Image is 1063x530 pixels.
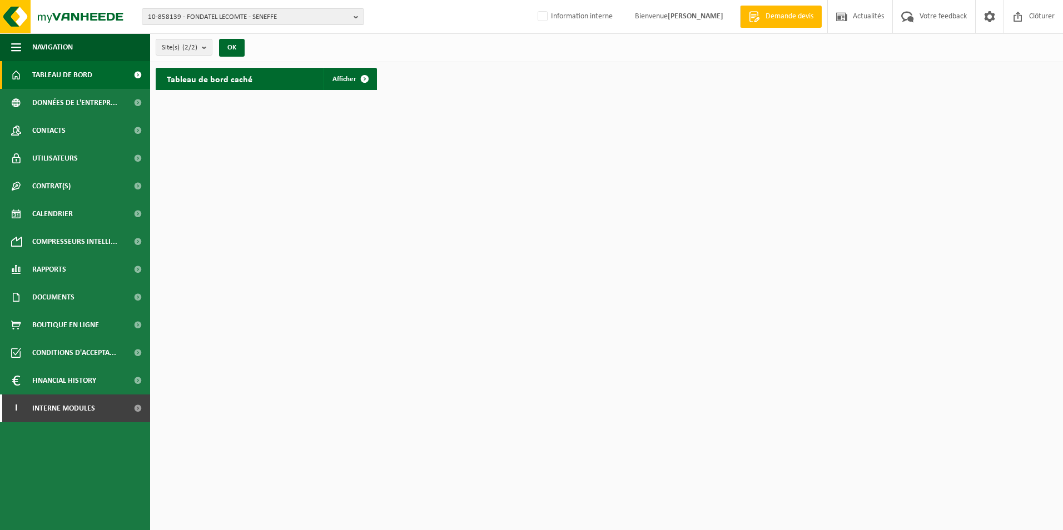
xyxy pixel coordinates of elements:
span: Rapports [32,256,66,283]
button: 10-858139 - FONDATEL LECOMTE - SENEFFE [142,8,364,25]
span: 10-858139 - FONDATEL LECOMTE - SENEFFE [148,9,349,26]
span: Site(s) [162,39,197,56]
span: Utilisateurs [32,144,78,172]
span: Interne modules [32,394,95,422]
span: Tableau de bord [32,61,92,89]
span: Contrat(s) [32,172,71,200]
span: Compresseurs intelli... [32,228,117,256]
a: Afficher [324,68,376,90]
label: Information interne [535,8,613,25]
span: Boutique en ligne [32,311,99,339]
span: Financial History [32,367,96,394]
span: Documents [32,283,74,311]
h2: Tableau de bord caché [156,68,264,89]
a: Demande devis [740,6,822,28]
span: Calendrier [32,200,73,228]
button: Site(s)(2/2) [156,39,212,56]
strong: [PERSON_NAME] [668,12,723,21]
span: Afficher [332,76,356,83]
span: Demande devis [763,11,816,22]
span: Conditions d'accepta... [32,339,116,367]
count: (2/2) [182,44,197,51]
span: Données de l'entrepr... [32,89,117,117]
span: I [11,394,21,422]
span: Navigation [32,33,73,61]
button: OK [219,39,245,57]
span: Contacts [32,117,66,144]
